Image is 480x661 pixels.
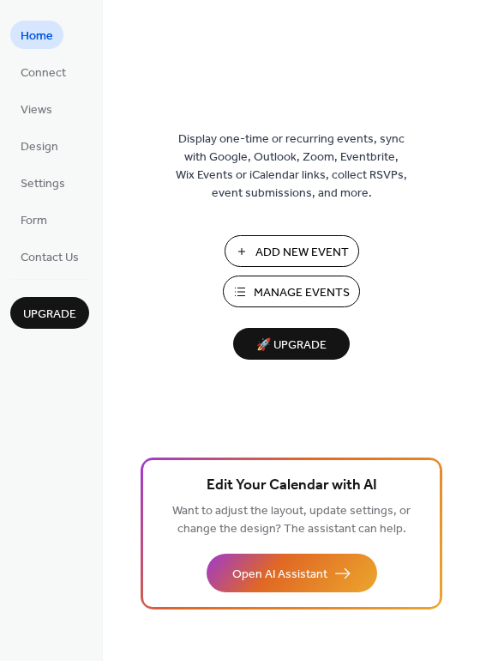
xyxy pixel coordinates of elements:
[207,474,377,498] span: Edit Your Calendar with AI
[10,205,57,233] a: Form
[207,554,377,592] button: Open AI Assistant
[255,244,349,262] span: Add New Event
[21,175,65,193] span: Settings
[10,58,76,86] a: Connect
[10,168,75,197] a: Settings
[21,27,53,45] span: Home
[232,566,327,584] span: Open AI Assistant
[10,131,69,160] a: Design
[243,334,339,357] span: 🚀 Upgrade
[21,64,66,82] span: Connect
[254,284,350,302] span: Manage Events
[10,242,89,270] a: Contact Us
[172,500,411,541] span: Want to adjust the layout, update settings, or change the design? The assistant can help.
[10,94,63,123] a: Views
[21,249,79,267] span: Contact Us
[21,212,47,230] span: Form
[23,306,76,324] span: Upgrade
[225,235,359,267] button: Add New Event
[233,328,350,360] button: 🚀 Upgrade
[223,276,360,307] button: Manage Events
[21,101,52,119] span: Views
[10,297,89,329] button: Upgrade
[10,21,63,49] a: Home
[176,130,407,203] span: Display one-time or recurring events, sync with Google, Outlook, Zoom, Eventbrite, Wix Events or ...
[21,138,58,156] span: Design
